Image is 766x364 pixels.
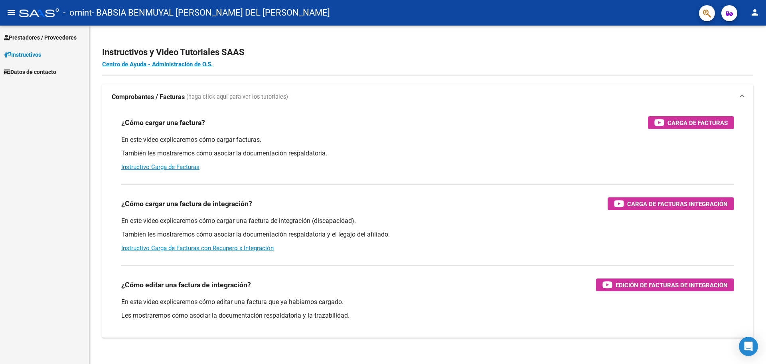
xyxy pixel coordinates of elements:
[121,198,252,209] h3: ¿Cómo cargar una factura de integración?
[121,245,274,252] a: Instructivo Carga de Facturas con Recupero x Integración
[63,4,92,22] span: - omint
[6,8,16,17] mat-icon: menu
[648,116,734,129] button: Carga de Facturas
[616,280,728,290] span: Edición de Facturas de integración
[739,337,758,356] div: Open Intercom Messenger
[121,135,734,144] p: En este video explicaremos cómo cargar facturas.
[121,217,734,225] p: En este video explicaremos cómo cargar una factura de integración (discapacidad).
[102,61,213,68] a: Centro de Ayuda - Administración de O.S.
[92,4,330,22] span: - BABSIA BENMUYAL [PERSON_NAME] DEL [PERSON_NAME]
[102,110,753,338] div: Comprobantes / Facturas (haga click aquí para ver los tutoriales)
[102,84,753,110] mat-expansion-panel-header: Comprobantes / Facturas (haga click aquí para ver los tutoriales)
[4,50,41,59] span: Instructivos
[112,93,185,101] strong: Comprobantes / Facturas
[121,311,734,320] p: Les mostraremos cómo asociar la documentación respaldatoria y la trazabilidad.
[627,199,728,209] span: Carga de Facturas Integración
[121,298,734,306] p: En este video explicaremos cómo editar una factura que ya habíamos cargado.
[102,45,753,60] h2: Instructivos y Video Tutoriales SAAS
[186,93,288,101] span: (haga click aquí para ver los tutoriales)
[4,33,77,42] span: Prestadores / Proveedores
[121,230,734,239] p: También les mostraremos cómo asociar la documentación respaldatoria y el legajo del afiliado.
[121,279,251,290] h3: ¿Cómo editar una factura de integración?
[121,163,199,171] a: Instructivo Carga de Facturas
[121,149,734,158] p: También les mostraremos cómo asociar la documentación respaldatoria.
[121,117,205,128] h3: ¿Cómo cargar una factura?
[596,278,734,291] button: Edición de Facturas de integración
[608,197,734,210] button: Carga de Facturas Integración
[667,118,728,128] span: Carga de Facturas
[4,68,56,76] span: Datos de contacto
[750,8,760,17] mat-icon: person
